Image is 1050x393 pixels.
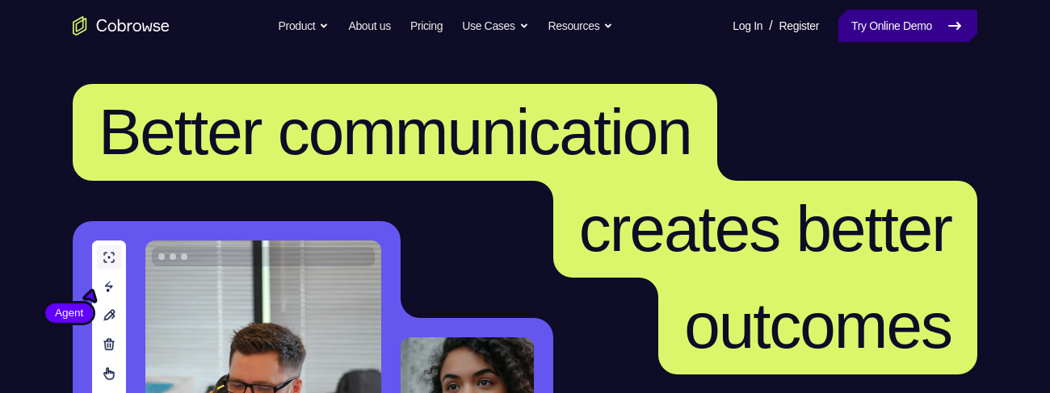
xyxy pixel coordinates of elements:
a: Log In [733,10,762,42]
button: Product [279,10,330,42]
span: / [769,16,772,36]
a: Pricing [410,10,443,42]
span: creates better [579,193,951,265]
a: Register [779,10,819,42]
span: outcomes [684,290,951,362]
button: Use Cases [462,10,528,42]
button: Resources [548,10,614,42]
a: About us [348,10,390,42]
span: Better communication [99,96,691,168]
a: Try Online Demo [838,10,977,42]
a: Go to the home page [73,16,170,36]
